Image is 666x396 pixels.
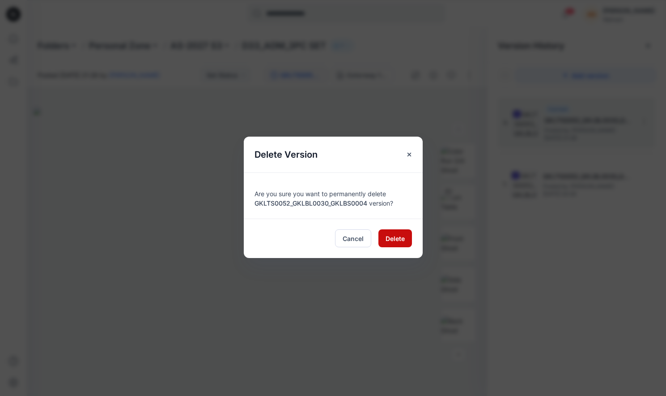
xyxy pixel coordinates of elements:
span: GKLTS0052_GKLBL0030_GKLBS0004 [255,199,367,207]
button: Close [401,146,417,163]
button: Cancel [335,229,371,247]
span: Delete [386,234,405,243]
div: Are you sure you want to permanently delete version? [255,184,412,208]
h5: Delete Version [244,137,328,172]
button: Delete [378,229,412,247]
span: Cancel [343,234,364,243]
